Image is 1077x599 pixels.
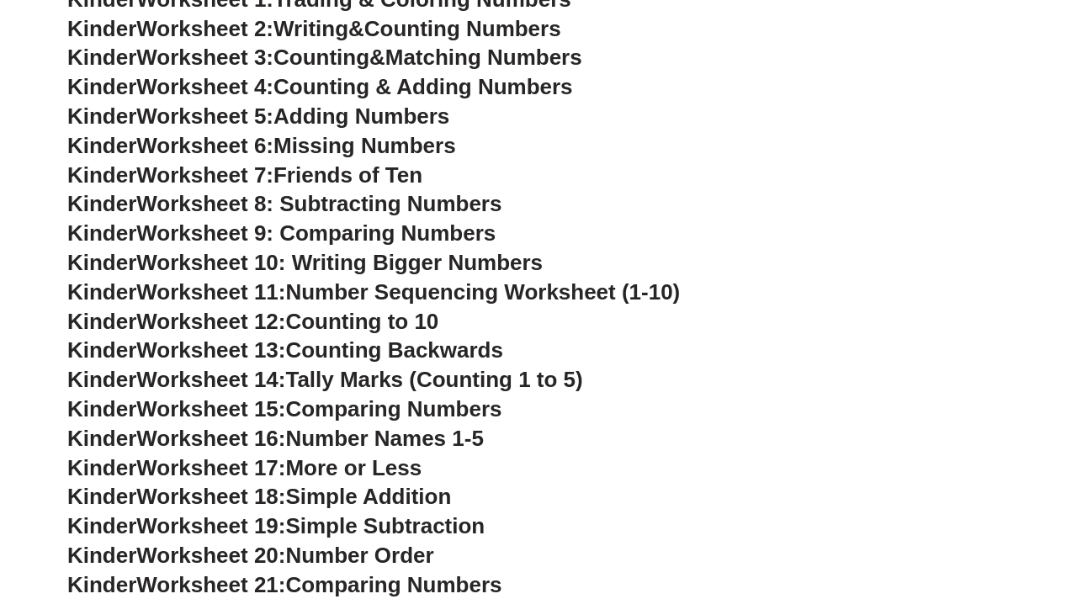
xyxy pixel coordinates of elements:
span: Kinder [67,543,136,568]
span: Kinder [67,367,136,392]
span: Worksheet 13: [136,337,285,363]
span: Worksheet 20: [136,543,285,568]
span: Worksheet 14: [136,367,285,392]
span: Kinder [67,45,136,70]
span: Worksheet 17: [136,455,285,480]
span: Worksheet 9: Comparing Numbers [136,220,496,246]
span: Kinder [67,16,136,41]
span: Kinder [67,455,136,480]
span: Kinder [67,74,136,99]
span: Simple Subtraction [285,513,485,538]
span: Counting & Adding Numbers [273,74,573,99]
span: Kinder [67,337,136,363]
a: KinderWorksheet 8: Subtracting Numbers [67,191,501,216]
span: Worksheet 21: [136,572,285,597]
span: Comparing Numbers [285,396,501,421]
span: Simple Addition [285,484,451,509]
span: Matching Numbers [385,45,582,70]
span: Tally Marks (Counting 1 to 5) [285,367,582,392]
span: Writing [273,16,348,41]
span: More or Less [285,455,422,480]
a: KinderWorksheet 5:Adding Numbers [67,103,449,129]
span: Worksheet 2: [136,16,273,41]
a: KinderWorksheet 2:Writing&Counting Numbers [67,16,561,41]
span: Counting [273,45,369,70]
span: Kinder [67,250,136,275]
span: Worksheet 19: [136,513,285,538]
span: Worksheet 3: [136,45,273,70]
span: Worksheet 15: [136,396,285,421]
span: Number Sequencing Worksheet (1-10) [285,279,680,305]
span: Counting Numbers [364,16,561,41]
span: Adding Numbers [273,103,449,129]
span: Number Order [285,543,433,568]
span: Kinder [67,191,136,216]
span: Kinder [67,309,136,334]
span: Worksheet 6: [136,133,273,158]
span: Kinder [67,572,136,597]
span: Friends of Ten [273,162,422,188]
span: Kinder [67,396,136,421]
span: Counting Backwards [285,337,502,363]
span: Worksheet 16: [136,426,285,451]
span: Worksheet 8: Subtracting Numbers [136,191,501,216]
span: Number Names 1-5 [285,426,483,451]
span: Counting to 10 [285,309,438,334]
span: Worksheet 5: [136,103,273,129]
span: Kinder [67,513,136,538]
a: KinderWorksheet 6:Missing Numbers [67,133,456,158]
span: Kinder [67,279,136,305]
span: Missing Numbers [273,133,456,158]
iframe: Chat Widget [788,409,1077,599]
span: Worksheet 10: Writing Bigger Numbers [136,250,543,275]
span: Worksheet 12: [136,309,285,334]
span: Kinder [67,426,136,451]
span: Kinder [67,484,136,509]
span: Worksheet 4: [136,74,273,99]
a: KinderWorksheet 7:Friends of Ten [67,162,422,188]
span: Worksheet 7: [136,162,273,188]
span: Kinder [67,162,136,188]
span: Comparing Numbers [285,572,501,597]
a: KinderWorksheet 9: Comparing Numbers [67,220,496,246]
a: KinderWorksheet 3:Counting&Matching Numbers [67,45,582,70]
span: Kinder [67,220,136,246]
a: KinderWorksheet 10: Writing Bigger Numbers [67,250,543,275]
span: Kinder [67,133,136,158]
a: KinderWorksheet 4:Counting & Adding Numbers [67,74,573,99]
span: Worksheet 18: [136,484,285,509]
span: Kinder [67,103,136,129]
span: Worksheet 11: [136,279,285,305]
